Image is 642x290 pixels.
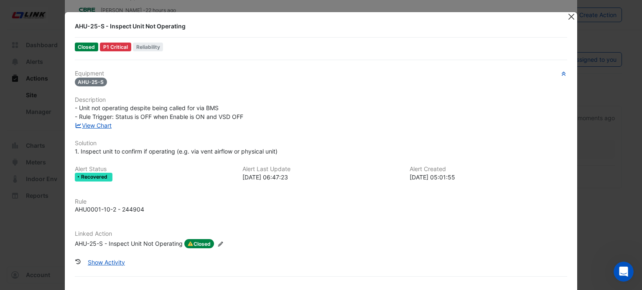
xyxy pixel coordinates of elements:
span: AHU-25-S [75,78,107,86]
span: Reliability [133,43,163,51]
button: Close [567,12,576,21]
h6: Rule [75,198,568,205]
div: AHU0001-10-2 - 244904 [75,205,144,214]
span: Recovered [81,174,109,179]
fa-icon: Edit Linked Action [217,241,224,247]
h6: Description [75,96,568,103]
div: AHU-25-S - Inspect Unit Not Operating [75,239,183,248]
span: - Unit not operating despite being called for via BMS - Rule Trigger: Status is OFF when Enable i... [75,104,243,120]
div: [DATE] 06:47:23 [242,173,400,182]
h6: Alert Created [410,166,567,173]
h6: Alert Status [75,166,232,173]
h6: Solution [75,140,568,147]
iframe: Intercom live chat [614,262,634,282]
span: Closed [184,239,214,248]
div: [DATE] 05:01:55 [410,173,567,182]
button: Show Activity [82,255,130,270]
div: AHU-25-S - Inspect Unit Not Operating [75,22,558,30]
h6: Linked Action [75,230,568,237]
a: View Chart [75,122,112,129]
h6: Equipment [75,70,568,77]
span: Closed [75,43,99,51]
h6: Alert Last Update [242,166,400,173]
span: 1. Inspect unit to confirm if operating (e.g. via vent airflow or physical unit) [75,148,278,155]
div: P1 Critical [100,43,131,51]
